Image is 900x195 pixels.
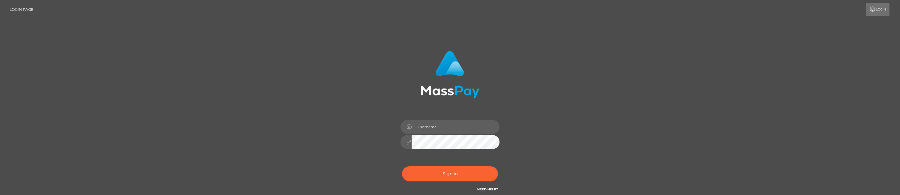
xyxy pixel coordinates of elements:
[10,3,33,16] a: Login Page
[421,51,479,98] img: MassPay Login
[412,120,500,134] input: Username...
[866,3,889,16] a: Login
[477,187,498,191] a: Need Help?
[402,166,498,181] button: Sign in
